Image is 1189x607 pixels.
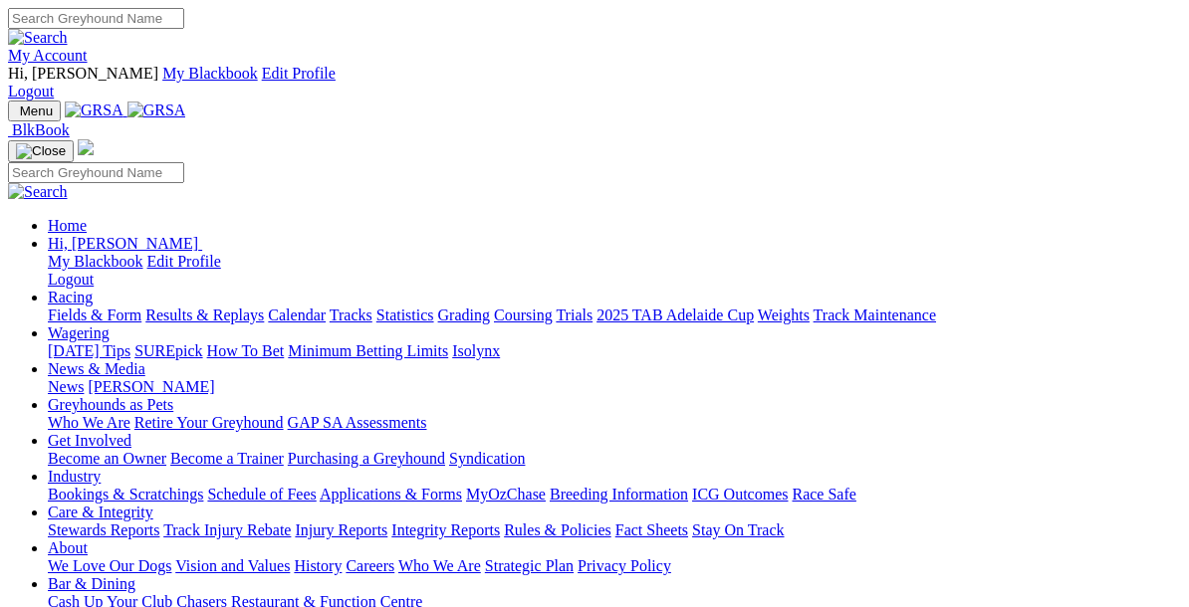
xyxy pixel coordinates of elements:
a: How To Bet [207,342,285,359]
div: Hi, [PERSON_NAME] [48,253,1181,289]
span: Menu [20,103,53,118]
a: Logout [48,271,94,288]
a: MyOzChase [466,486,546,503]
a: Grading [438,306,490,323]
a: My Account [8,47,88,64]
a: We Love Our Dogs [48,557,171,574]
a: Results & Replays [145,306,264,323]
div: News & Media [48,378,1181,396]
a: Home [48,217,87,234]
input: Search [8,8,184,29]
a: About [48,539,88,556]
a: Isolynx [452,342,500,359]
a: My Blackbook [162,65,258,82]
button: Toggle navigation [8,101,61,121]
a: Vision and Values [175,557,290,574]
div: Care & Integrity [48,521,1181,539]
a: Statistics [376,306,434,323]
div: Industry [48,486,1181,504]
span: Hi, [PERSON_NAME] [8,65,158,82]
a: Fact Sheets [615,521,688,538]
a: Become a Trainer [170,450,284,467]
a: Racing [48,289,93,305]
a: Race Safe [792,486,855,503]
img: logo-grsa-white.png [78,139,94,155]
a: Stay On Track [692,521,784,538]
a: 2025 TAB Adelaide Cup [596,306,754,323]
a: News [48,378,84,395]
div: Get Involved [48,450,1181,468]
a: Get Involved [48,432,131,449]
a: Integrity Reports [391,521,500,538]
a: Stewards Reports [48,521,159,538]
a: Hi, [PERSON_NAME] [48,235,202,252]
a: Track Maintenance [814,306,936,323]
a: Industry [48,468,101,485]
a: ICG Outcomes [692,486,788,503]
a: Calendar [268,306,326,323]
a: Logout [8,83,54,100]
a: SUREpick [134,342,202,359]
a: Weights [758,306,810,323]
a: Privacy Policy [578,557,671,574]
a: Purchasing a Greyhound [288,450,445,467]
a: Trials [556,306,593,323]
img: GRSA [65,101,123,119]
a: Bar & Dining [48,575,135,592]
a: Become an Owner [48,450,166,467]
div: Greyhounds as Pets [48,414,1181,432]
a: GAP SA Assessments [288,414,427,431]
a: BlkBook [8,121,70,138]
a: Fields & Form [48,306,141,323]
a: [DATE] Tips [48,342,130,359]
a: Bookings & Scratchings [48,486,203,503]
a: Applications & Forms [320,486,462,503]
a: Retire Your Greyhound [134,414,284,431]
div: Wagering [48,342,1181,360]
a: Greyhounds as Pets [48,396,173,413]
a: Edit Profile [262,65,336,82]
a: Track Injury Rebate [163,521,291,538]
a: Breeding Information [550,486,688,503]
a: [PERSON_NAME] [88,378,214,395]
a: Schedule of Fees [207,486,316,503]
a: My Blackbook [48,253,143,270]
a: Syndication [449,450,525,467]
a: Edit Profile [147,253,221,270]
a: Careers [346,557,394,574]
a: Rules & Policies [504,521,611,538]
a: Who We Are [48,414,130,431]
a: Tracks [330,306,372,323]
img: Search [8,183,68,201]
button: Toggle navigation [8,140,74,162]
a: Coursing [494,306,553,323]
a: Care & Integrity [48,504,153,520]
img: Search [8,29,68,47]
a: Who We Are [398,557,481,574]
a: Minimum Betting Limits [288,342,448,359]
div: About [48,557,1181,575]
a: History [294,557,342,574]
a: Injury Reports [295,521,387,538]
span: Hi, [PERSON_NAME] [48,235,198,252]
div: My Account [8,65,1181,101]
div: Racing [48,306,1181,324]
img: GRSA [127,101,186,119]
a: Strategic Plan [485,557,574,574]
input: Search [8,162,184,183]
img: Close [16,143,66,159]
a: News & Media [48,360,145,377]
a: Wagering [48,324,110,341]
span: BlkBook [12,121,70,138]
